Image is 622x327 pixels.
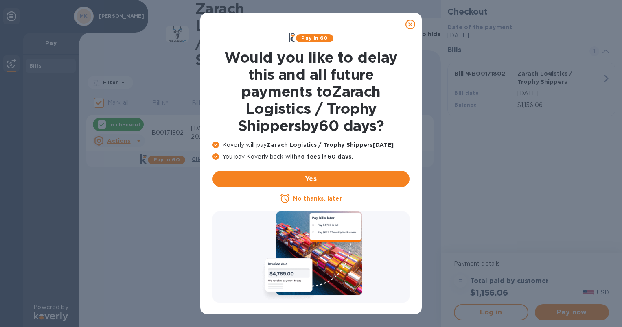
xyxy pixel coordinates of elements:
[212,153,410,161] p: You pay Koverly back with
[212,49,410,134] h1: Would you like to delay this and all future payments to Zarach Logistics / Trophy Shippers by 60 ...
[219,174,403,184] span: Yes
[212,141,410,149] p: Koverly will pay
[301,35,328,41] b: Pay in 60
[267,142,394,148] b: Zarach Logistics / Trophy Shippers [DATE]
[293,195,342,202] u: No thanks, later
[297,153,353,160] b: no fees in 60 days .
[212,171,410,187] button: Yes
